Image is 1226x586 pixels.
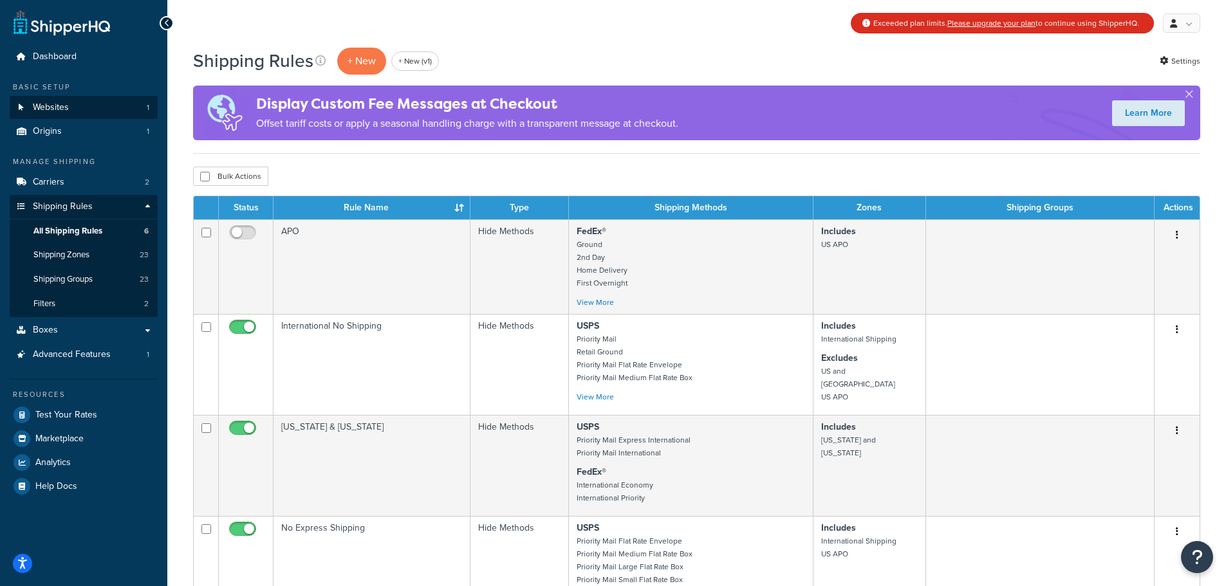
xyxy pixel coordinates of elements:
[577,420,599,434] strong: USPS
[1160,52,1200,70] a: Settings
[821,535,896,560] small: International Shipping US APO
[569,196,814,219] th: Shipping Methods
[821,319,856,333] strong: Includes
[10,427,158,450] a: Marketplace
[274,314,470,415] td: International No Shipping
[144,298,149,309] span: 2
[577,479,653,504] small: International Economy International Priority
[193,86,256,140] img: duties-banner-06bc72dcb5fe05cb3f9472aba00be2ae8eb53ab6f0d8bb03d382ba314ac3c341.png
[926,196,1155,219] th: Shipping Groups
[1112,100,1185,126] a: Learn More
[947,17,1036,29] a: Please upgrade your plan
[577,465,606,479] strong: FedEx®
[10,82,158,93] div: Basic Setup
[147,102,149,113] span: 1
[33,177,64,188] span: Carriers
[10,195,158,219] a: Shipping Rules
[10,120,158,143] a: Origins 1
[577,333,692,383] small: Priority Mail Retail Ground Priority Mail Flat Rate Envelope Priority Mail Medium Flat Rate Box
[35,410,97,421] span: Test Your Rates
[577,391,614,403] a: View More
[10,268,158,291] li: Shipping Groups
[1155,196,1200,219] th: Actions
[33,298,55,309] span: Filters
[10,219,158,243] a: All Shipping Rules 6
[193,167,268,186] button: Bulk Actions
[577,521,599,535] strong: USPS
[10,96,158,120] li: Websites
[391,51,439,71] a: + New (v1)
[33,250,89,261] span: Shipping Zones
[33,274,93,285] span: Shipping Groups
[873,17,1139,29] span: Exceeded plan limits. to continue using ShipperHQ.
[577,319,599,333] strong: USPS
[470,415,568,516] td: Hide Methods
[577,535,692,585] small: Priority Mail Flat Rate Envelope Priority Mail Medium Flat Rate Box Priority Mail Large Flat Rate...
[193,48,313,73] h1: Shipping Rules
[10,343,158,367] li: Advanced Features
[10,451,158,474] a: Analytics
[33,226,102,237] span: All Shipping Rules
[821,420,856,434] strong: Includes
[470,219,568,314] td: Hide Methods
[337,48,386,74] p: + New
[10,389,158,400] div: Resources
[256,93,678,114] h4: Display Custom Fee Messages at Checkout
[10,268,158,291] a: Shipping Groups 23
[10,45,158,69] a: Dashboard
[33,349,111,360] span: Advanced Features
[470,196,568,219] th: Type
[470,314,568,415] td: Hide Methods
[821,224,856,238] strong: Includes
[14,10,110,35] a: ShipperHQ Home
[821,239,848,250] small: US APO
[219,196,274,219] th: Status
[577,239,627,289] small: Ground 2nd Day Home Delivery First Overnight
[33,51,77,62] span: Dashboard
[144,226,149,237] span: 6
[10,120,158,143] li: Origins
[813,196,926,219] th: Zones
[821,365,895,403] small: US and [GEOGRAPHIC_DATA] US APO
[10,195,158,317] li: Shipping Rules
[140,250,149,261] span: 23
[10,292,158,316] a: Filters 2
[35,457,71,468] span: Analytics
[577,224,606,238] strong: FedEx®
[140,274,149,285] span: 23
[274,415,470,516] td: [US_STATE] & [US_STATE]
[147,349,149,360] span: 1
[35,481,77,492] span: Help Docs
[274,196,470,219] th: Rule Name : activate to sort column ascending
[33,102,69,113] span: Websites
[33,201,93,212] span: Shipping Rules
[10,243,158,267] a: Shipping Zones 23
[10,219,158,243] li: All Shipping Rules
[577,297,614,308] a: View More
[10,243,158,267] li: Shipping Zones
[10,156,158,167] div: Manage Shipping
[821,351,858,365] strong: Excludes
[821,434,876,459] small: [US_STATE] and [US_STATE]
[147,126,149,137] span: 1
[10,292,158,316] li: Filters
[10,403,158,426] a: Test Your Rates
[10,170,158,194] a: Carriers 2
[821,521,856,535] strong: Includes
[35,434,84,444] span: Marketplace
[1181,541,1213,573] button: Open Resource Center
[33,126,62,137] span: Origins
[577,434,691,459] small: Priority Mail Express International Priority Mail International
[33,325,58,336] span: Boxes
[10,343,158,367] a: Advanced Features 1
[10,318,158,342] a: Boxes
[10,475,158,498] a: Help Docs
[274,219,470,314] td: APO
[145,177,149,188] span: 2
[10,96,158,120] a: Websites 1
